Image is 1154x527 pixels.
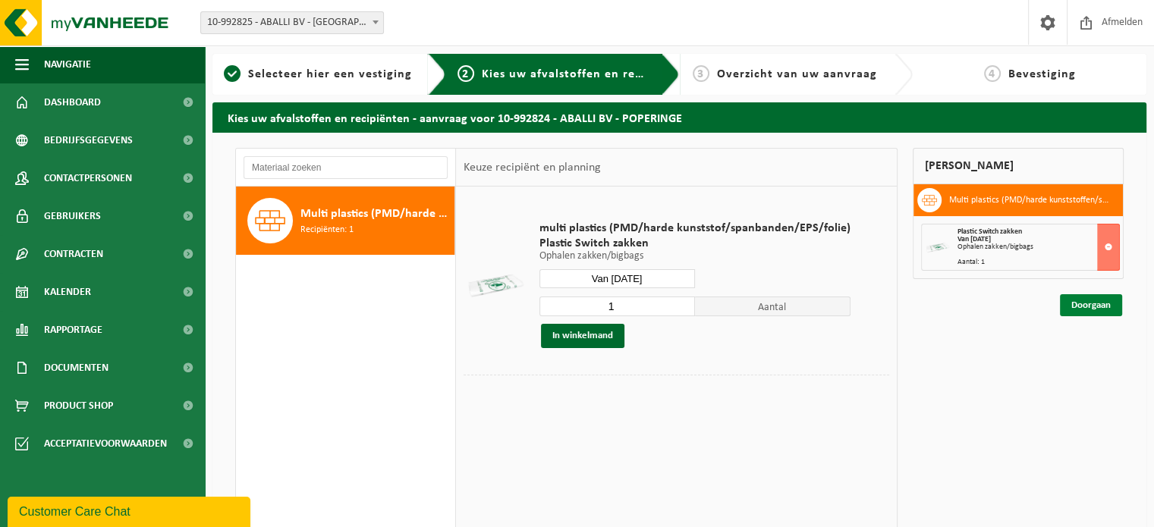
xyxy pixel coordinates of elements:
strong: Van [DATE] [957,235,991,243]
span: Product Shop [44,387,113,425]
span: 10-992825 - ABALLI BV - POPERINGE [201,12,383,33]
span: Navigatie [44,45,91,83]
a: Doorgaan [1060,294,1122,316]
iframe: chat widget [8,494,253,527]
span: Contactpersonen [44,159,132,197]
input: Selecteer datum [539,269,695,288]
span: Dashboard [44,83,101,121]
h3: Multi plastics (PMD/harde kunststoffen/spanbanden/EPS/folie naturel/folie gemengd) [949,188,1112,212]
span: Bevestiging [1008,68,1076,80]
span: Documenten [44,349,108,387]
button: In winkelmand [541,324,624,348]
span: Recipiënten: 1 [300,223,354,237]
span: Gebruikers [44,197,101,235]
span: Overzicht van uw aanvraag [717,68,877,80]
span: 1 [224,65,241,82]
button: Multi plastics (PMD/harde kunststoffen/spanbanden/EPS/folie naturel/folie gemengd) Recipiënten: 1 [236,187,455,255]
span: Plastic Switch zakken [957,227,1022,236]
div: [PERSON_NAME] [913,148,1124,184]
input: Materiaal zoeken [244,156,448,179]
div: Ophalen zakken/bigbags [957,243,1119,251]
span: Rapportage [44,311,102,349]
div: Aantal: 1 [957,259,1119,266]
span: Multi plastics (PMD/harde kunststoffen/spanbanden/EPS/folie naturel/folie gemengd) [300,205,451,223]
span: Plastic Switch zakken [539,236,851,251]
p: Ophalen zakken/bigbags [539,251,851,262]
span: 3 [693,65,709,82]
span: 4 [984,65,1001,82]
span: Bedrijfsgegevens [44,121,133,159]
a: 1Selecteer hier een vestiging [220,65,416,83]
span: 2 [458,65,474,82]
span: Selecteer hier een vestiging [248,68,412,80]
span: Acceptatievoorwaarden [44,425,167,463]
div: Keuze recipiënt en planning [456,149,608,187]
span: Kalender [44,273,91,311]
span: Aantal [695,296,851,316]
span: Kies uw afvalstoffen en recipiënten [482,68,690,80]
span: multi plastics (PMD/harde kunststof/spanbanden/EPS/folie) [539,221,851,236]
span: 10-992825 - ABALLI BV - POPERINGE [200,11,384,34]
span: Contracten [44,235,103,273]
h2: Kies uw afvalstoffen en recipiënten - aanvraag voor 10-992824 - ABALLI BV - POPERINGE [212,102,1146,132]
